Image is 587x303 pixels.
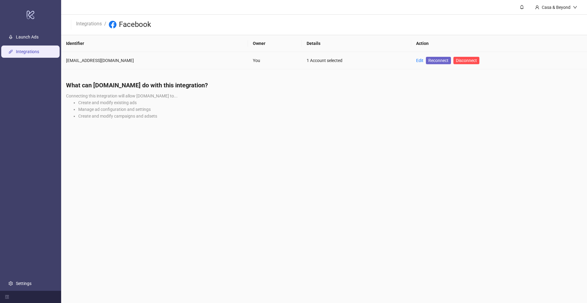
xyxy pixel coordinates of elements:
div: 1 Account selected [307,57,406,64]
div: [EMAIL_ADDRESS][DOMAIN_NAME] [66,57,243,64]
span: Reconnect [428,57,449,64]
span: Connecting this integration will allow [DOMAIN_NAME] to... [66,93,178,98]
div: You [253,57,297,64]
span: bell [520,5,524,9]
h3: Facebook [119,20,151,30]
li: / [104,20,106,30]
li: Manage ad configuration and settings [78,106,582,113]
a: Launch Ads [16,35,39,39]
li: Create and modify campaigns and adsets [78,113,582,119]
li: Create and modify existing ads [78,99,582,106]
th: Details [302,35,411,52]
th: Action [411,35,587,52]
th: Identifier [61,35,248,52]
button: Disconnect [453,57,479,64]
span: Disconnect [456,58,477,63]
a: Reconnect [426,57,451,64]
a: Integrations [75,20,103,27]
th: Owner [248,35,302,52]
a: Edit [416,58,423,63]
a: Settings [16,281,31,286]
h4: What can [DOMAIN_NAME] do with this integration? [66,81,582,89]
a: Integrations [16,49,39,54]
div: Casa & Beyond [539,4,573,11]
span: menu-fold [5,295,9,299]
span: user [535,5,539,9]
span: down [573,5,577,9]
